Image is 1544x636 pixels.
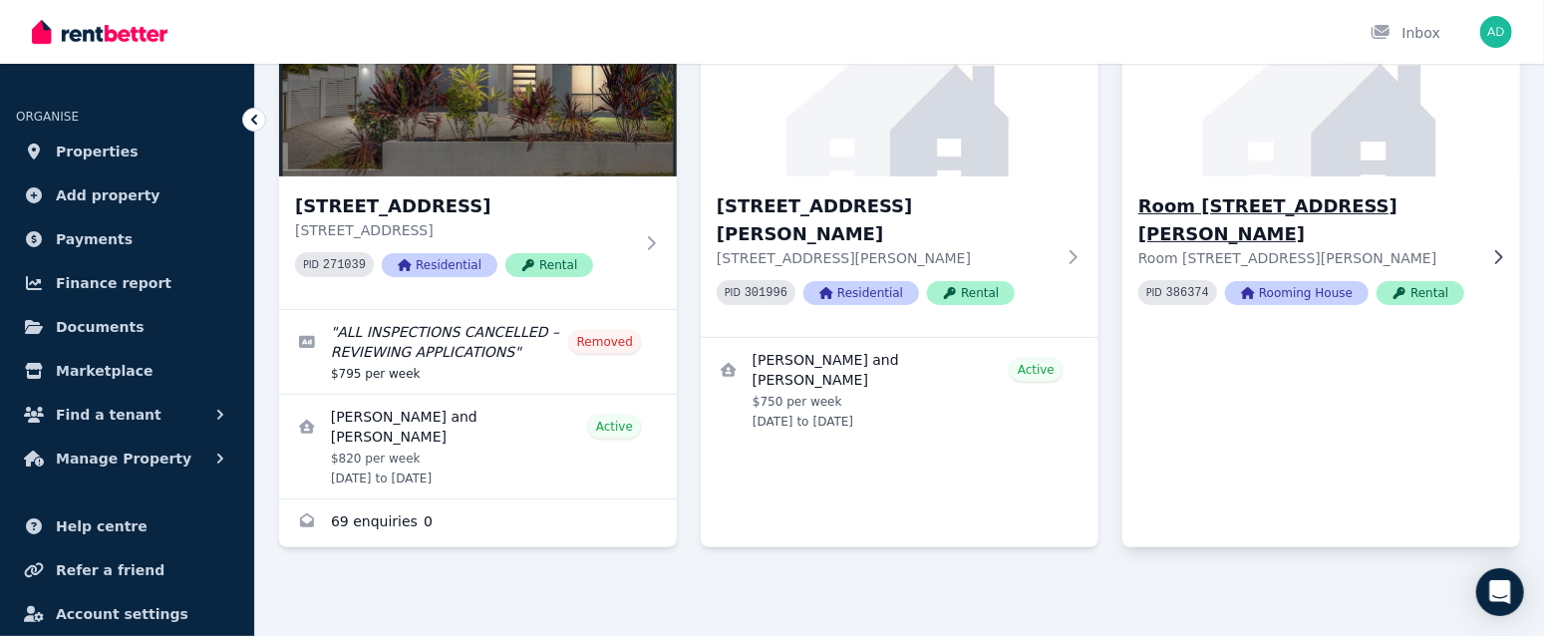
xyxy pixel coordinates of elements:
[16,175,238,215] a: Add property
[717,248,1055,268] p: [STREET_ADDRESS][PERSON_NAME]
[16,439,238,478] button: Manage Property
[279,310,677,394] a: Edit listing: ALL INSPECTIONS CANCELLED – REVIEWING APPLICATIONS
[56,447,191,471] span: Manage Property
[32,17,167,47] img: RentBetter
[725,287,741,298] small: PID
[16,550,238,590] a: Refer a friend
[717,192,1055,248] h3: [STREET_ADDRESS][PERSON_NAME]
[56,315,145,339] span: Documents
[1480,16,1512,48] img: Aysha Dehnert
[701,338,1098,442] a: View details for Devanshu Sharma and Akashdeep Singh
[382,253,497,277] span: Residential
[1377,281,1464,305] span: Rental
[56,514,148,538] span: Help centre
[295,192,633,220] h3: [STREET_ADDRESS]
[303,259,319,270] small: PID
[16,263,238,303] a: Finance report
[295,220,633,240] p: [STREET_ADDRESS]
[1476,568,1524,616] div: Open Intercom Messenger
[279,395,677,498] a: View details for Fatima ElSaadani and Mohamed Bazzara
[1146,287,1162,298] small: PID
[56,183,160,207] span: Add property
[16,506,238,546] a: Help centre
[1225,281,1369,305] span: Rooming House
[16,110,79,124] span: ORGANISE
[1166,286,1209,300] code: 386374
[56,359,153,383] span: Marketplace
[927,281,1015,305] span: Rental
[56,227,133,251] span: Payments
[56,271,171,295] span: Finance report
[279,499,677,547] a: Enquiries for 17 Parfrey Road, Rochedale South
[16,594,238,634] a: Account settings
[16,395,238,435] button: Find a tenant
[505,253,593,277] span: Rental
[16,351,238,391] a: Marketplace
[56,140,139,163] span: Properties
[56,602,188,626] span: Account settings
[1138,248,1476,268] p: Room [STREET_ADDRESS][PERSON_NAME]
[16,219,238,259] a: Payments
[803,281,919,305] span: Residential
[56,403,161,427] span: Find a tenant
[16,132,238,171] a: Properties
[323,258,366,272] code: 271039
[56,558,164,582] span: Refer a friend
[745,286,787,300] code: 301996
[1138,192,1476,248] h3: Room [STREET_ADDRESS][PERSON_NAME]
[1371,23,1440,43] div: Inbox
[16,307,238,347] a: Documents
